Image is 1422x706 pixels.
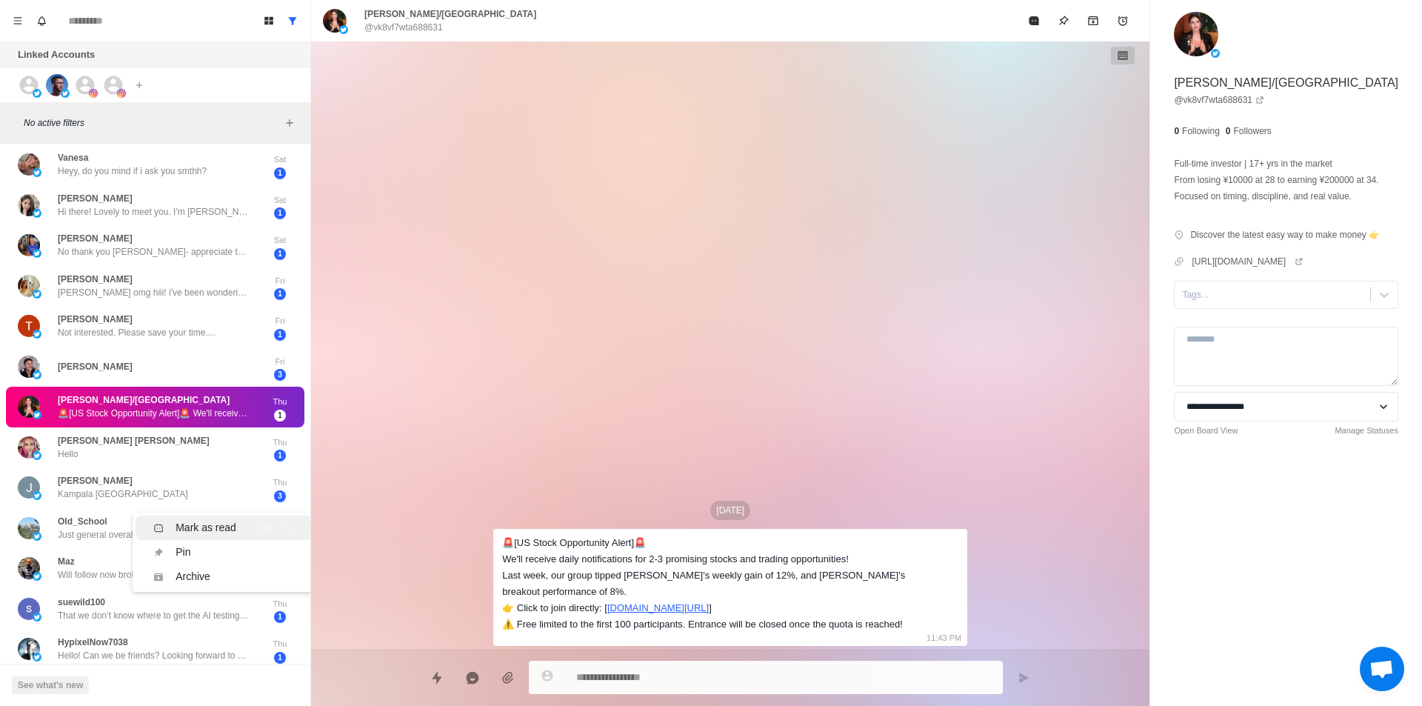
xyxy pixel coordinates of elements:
[58,151,88,164] p: Vanesa
[58,273,133,286] p: [PERSON_NAME]
[33,532,41,541] img: picture
[33,249,41,258] img: picture
[18,476,40,499] img: picture
[274,167,286,179] span: 1
[58,434,210,447] p: [PERSON_NAME] [PERSON_NAME]
[117,89,126,98] img: picture
[1009,663,1038,693] button: Send message
[30,9,53,33] button: Notifications
[58,360,133,373] p: [PERSON_NAME]
[339,25,348,34] img: picture
[61,89,70,98] img: picture
[274,248,286,260] span: 1
[33,290,41,299] img: picture
[18,47,95,62] p: Linked Accounts
[364,21,443,34] p: @vk8vf7wta688631
[256,545,294,560] div: Ctrl ⇧ P
[281,9,304,33] button: Show all conversations
[1078,6,1108,36] button: Archive
[176,545,190,560] div: Pin
[58,555,75,568] p: Maz
[274,490,286,502] span: 3
[58,232,133,245] p: [PERSON_NAME]
[256,569,293,585] div: Ctrl ⇧ A
[58,649,250,662] p: Hello! Can we be friends? Looking forward to your reply
[33,89,41,98] img: picture
[176,520,236,536] div: Mark as read
[58,313,133,326] p: [PERSON_NAME]
[58,487,188,501] p: Kampala [GEOGRAPHIC_DATA]
[274,450,286,462] span: 1
[274,288,286,300] span: 1
[1049,6,1078,36] button: Pin
[274,207,286,219] span: 1
[58,192,133,205] p: [PERSON_NAME]
[261,234,298,247] p: Sat
[12,676,89,694] button: See what's new
[18,598,40,620] img: picture
[133,513,314,592] ul: Menu
[33,613,41,622] img: picture
[58,474,133,487] p: [PERSON_NAME]
[6,9,30,33] button: Menu
[274,652,286,664] span: 1
[261,315,298,327] p: Fri
[58,245,250,259] p: No thank you [PERSON_NAME]- appreciate the follow up!
[33,572,41,581] img: picture
[58,205,250,219] p: Hi there! Lovely to meet you. I'm [PERSON_NAME] currently based in the [GEOGRAPHIC_DATA]. I'm a r...
[18,557,40,579] img: picture
[1174,12,1218,56] img: picture
[256,520,294,536] div: Ctrl ⇧ U
[927,630,961,646] p: 11:43 PM
[261,598,298,610] p: Thu
[18,517,40,539] img: picture
[458,663,487,693] button: Reply with AI
[18,436,40,459] img: picture
[18,275,40,297] img: picture
[261,275,298,287] p: Fri
[18,234,40,256] img: picture
[261,356,298,368] p: Fri
[1234,124,1272,138] p: Followers
[33,491,41,500] img: picture
[58,609,250,622] p: That we don’t know where to get the AI testing. Where can you get this? I’m from [US_STATE].
[24,116,281,130] p: No active filters
[58,447,78,461] p: Hello
[1019,6,1049,36] button: Mark as read
[58,515,107,528] p: Old_School
[18,356,40,378] img: picture
[33,653,41,662] img: picture
[58,636,128,649] p: HypixelNow7038
[1226,124,1231,138] p: 0
[1360,647,1404,691] div: Open chat
[46,74,68,96] img: picture
[58,596,105,609] p: suewild100
[58,393,230,407] p: [PERSON_NAME]/[GEOGRAPHIC_DATA]
[33,209,41,218] img: picture
[58,326,216,339] p: Not interested. Please save your time....
[502,535,935,633] div: 🚨[US Stock Opportunity Alert]🚨 We'll receive daily notifications for 2-3 promising stocks and tra...
[281,114,298,132] button: Add filters
[1190,228,1380,242] p: Discover the latest easy way to make money 👉
[58,286,250,299] p: [PERSON_NAME] omg hіii! i've bееn wondering what happenеd to уоu... whеrе dіd you dissapеar?
[261,194,298,207] p: Sat
[130,76,148,94] button: Add account
[33,370,41,379] img: picture
[274,410,286,422] span: 1
[58,164,207,178] p: Heyy, do you mind if i ask you smthh?
[18,396,40,418] img: picture
[274,329,286,341] span: 1
[1174,424,1238,437] a: Open Board View
[261,436,298,449] p: Thu
[1174,74,1398,92] p: [PERSON_NAME]/[GEOGRAPHIC_DATA]
[1174,93,1264,107] a: @vk8vf7wta688631
[18,194,40,216] img: picture
[607,602,709,613] a: [DOMAIN_NAME][URL]
[33,451,41,460] img: picture
[422,663,452,693] button: Quick replies
[18,153,40,176] img: picture
[323,9,347,33] img: picture
[493,663,523,693] button: Add media
[257,9,281,33] button: Board View
[176,569,210,585] div: Archive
